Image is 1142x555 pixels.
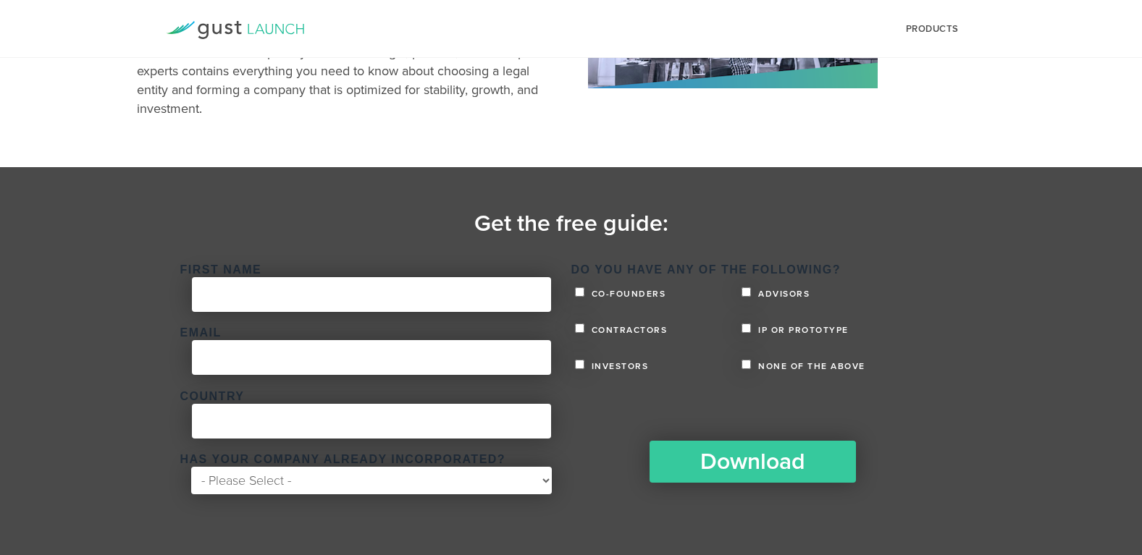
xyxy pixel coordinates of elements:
span: Co-founders [588,289,666,298]
span: Advisors [755,289,810,298]
input: Download [650,441,856,483]
span: Has your company already incorporated? [180,455,506,464]
input: Contractors [575,323,584,333]
span: Email [180,329,222,337]
input: Co-founders [575,287,584,297]
input: Advisors [742,287,751,297]
input: Investors [575,360,584,369]
p: This free ebook developed by our team of legal, product, and startup experts contains everything ... [137,43,555,118]
time: Get the free guide: [474,210,668,237]
span: First Name [180,266,262,274]
span: None of the above [755,362,865,370]
input: IP or Prototype [742,323,751,333]
span: Investors [588,362,649,370]
span: Country [180,392,245,401]
span: Contractors [588,326,668,334]
span: Do you have any of the following? [571,266,841,274]
input: None of the above [742,360,751,369]
span: IP or Prototype [755,326,849,334]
